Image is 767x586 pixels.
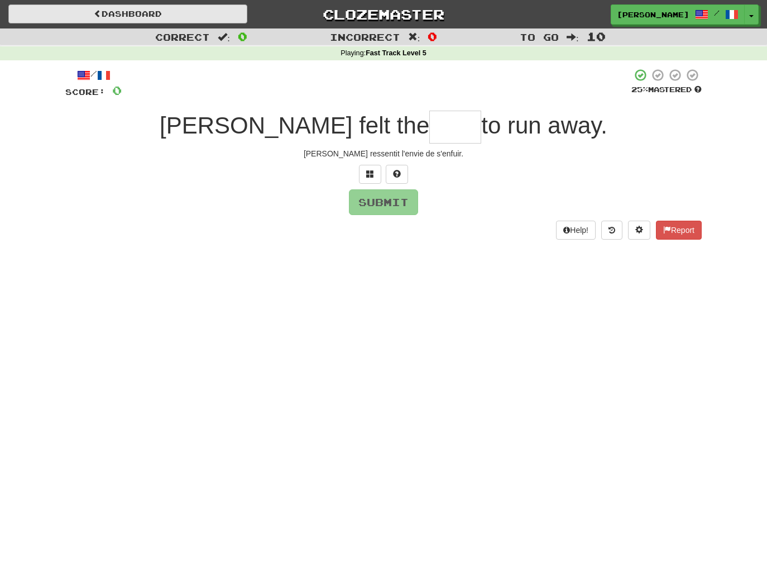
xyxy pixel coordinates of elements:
[520,31,559,42] span: To go
[366,49,426,57] strong: Fast Track Level 5
[656,221,702,240] button: Report
[611,4,745,25] a: [PERSON_NAME] /
[112,83,122,97] span: 0
[408,32,420,42] span: :
[65,148,702,159] div: [PERSON_NAME] ressentit l'envie de s'enfuir.
[8,4,247,23] a: Dashboard
[65,68,122,82] div: /
[631,85,648,94] span: 25 %
[601,221,622,240] button: Round history (alt+y)
[264,4,503,24] a: Clozemaster
[155,31,210,42] span: Correct
[556,221,596,240] button: Help!
[714,9,720,17] span: /
[617,9,689,20] span: [PERSON_NAME]
[428,30,437,43] span: 0
[386,165,408,184] button: Single letter hint - you only get 1 per sentence and score half the points! alt+h
[330,31,400,42] span: Incorrect
[218,32,230,42] span: :
[631,85,702,95] div: Mastered
[65,87,106,97] span: Score:
[481,112,607,139] span: to run away.
[160,112,429,139] span: [PERSON_NAME] felt the
[359,165,381,184] button: Switch sentence to multiple choice alt+p
[567,32,579,42] span: :
[238,30,247,43] span: 0
[349,189,418,215] button: Submit
[587,30,606,43] span: 10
